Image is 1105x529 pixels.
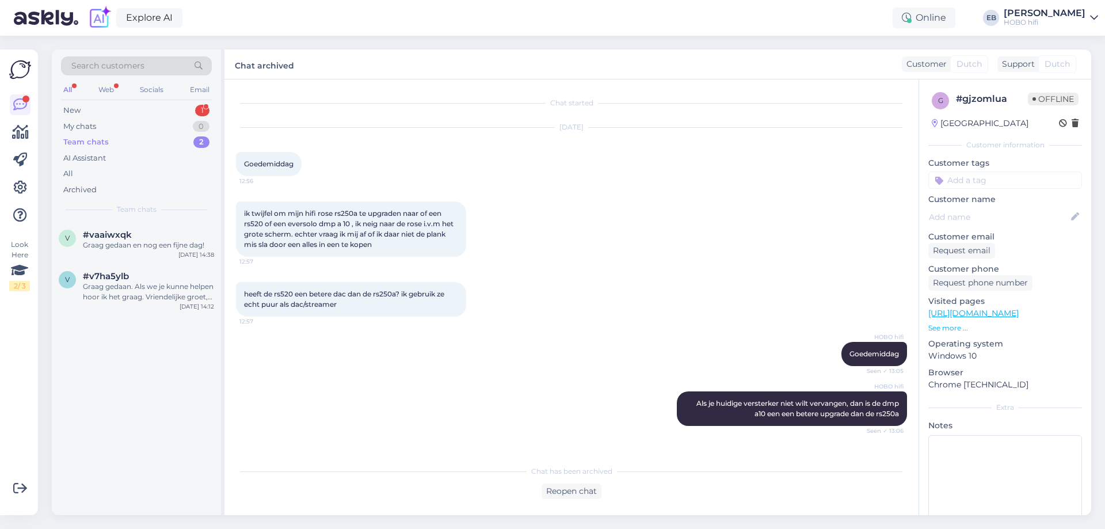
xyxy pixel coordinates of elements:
[180,302,214,311] div: [DATE] 14:12
[928,140,1082,150] div: Customer information
[928,402,1082,413] div: Extra
[178,250,214,259] div: [DATE] 14:38
[71,60,144,72] span: Search customers
[63,136,109,148] div: Team chats
[9,59,31,81] img: Askly Logo
[96,82,116,97] div: Web
[239,177,283,185] span: 12:56
[235,56,294,72] label: Chat archived
[1028,93,1079,105] span: Offline
[63,121,96,132] div: My chats
[696,399,901,418] span: Als je huidige versterker niet wilt vervangen, dan is de dmp a10 een een betere upgrade dan de rs...
[928,420,1082,432] p: Notes
[195,105,209,116] div: 1
[928,243,995,258] div: Request email
[65,275,70,284] span: v
[932,117,1028,130] div: [GEOGRAPHIC_DATA]
[244,209,455,249] span: ik twijfel om mijn hifi rose rs250a te upgraden naar of een rs520 of een eversolo dmp a 10 , ik n...
[860,382,904,391] span: HOBO hifi
[63,168,73,180] div: All
[928,263,1082,275] p: Customer phone
[928,275,1032,291] div: Request phone number
[9,239,30,291] div: Look Here
[860,333,904,341] span: HOBO hifi
[83,281,214,302] div: Graag gedaan. Als we je kunne helpen hoor ik het graag. Vriendelijke groet, Team HOBO hifi
[849,349,899,358] span: Goedemiddag
[63,153,106,164] div: AI Assistant
[63,184,97,196] div: Archived
[957,58,982,70] span: Dutch
[1004,9,1085,18] div: [PERSON_NAME]
[188,82,212,97] div: Email
[928,172,1082,189] input: Add a tag
[1004,18,1085,27] div: HOBO hifi
[928,367,1082,379] p: Browser
[116,8,182,28] a: Explore AI
[1004,9,1098,27] a: [PERSON_NAME]HOBO hifi
[239,317,283,326] span: 12:57
[193,121,209,132] div: 0
[239,257,283,266] span: 12:57
[860,427,904,435] span: Seen ✓ 13:06
[1045,58,1070,70] span: Dutch
[65,234,70,242] span: v
[928,338,1082,350] p: Operating system
[928,295,1082,307] p: Visited pages
[236,122,907,132] div: [DATE]
[61,82,74,97] div: All
[63,105,81,116] div: New
[236,98,907,108] div: Chat started
[542,484,601,499] div: Reopen chat
[893,7,955,28] div: Online
[244,159,294,168] span: Goedemiddag
[902,58,947,70] div: Customer
[928,231,1082,243] p: Customer email
[928,379,1082,391] p: Chrome [TECHNICAL_ID]
[193,136,209,148] div: 2
[83,271,129,281] span: #v7ha5ylb
[138,82,166,97] div: Socials
[87,6,112,30] img: explore-ai
[928,350,1082,362] p: Windows 10
[928,323,1082,333] p: See more ...
[83,240,214,250] div: Graag gedaan en nog een fijne dag!
[929,211,1069,223] input: Add name
[9,281,30,291] div: 2 / 3
[928,308,1019,318] a: [URL][DOMAIN_NAME]
[938,96,943,105] span: g
[997,58,1035,70] div: Support
[928,193,1082,205] p: Customer name
[244,290,446,309] span: heeft de rs520 een betere dac dan de rs250a? ik gebruik ze echt puur als dac/streamer
[956,92,1028,106] div: # gjzomlua
[83,230,132,240] span: #vaaiwxqk
[117,204,157,215] span: Team chats
[983,10,999,26] div: EB
[928,157,1082,169] p: Customer tags
[531,466,612,477] span: Chat has been archived
[860,367,904,375] span: Seen ✓ 13:05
